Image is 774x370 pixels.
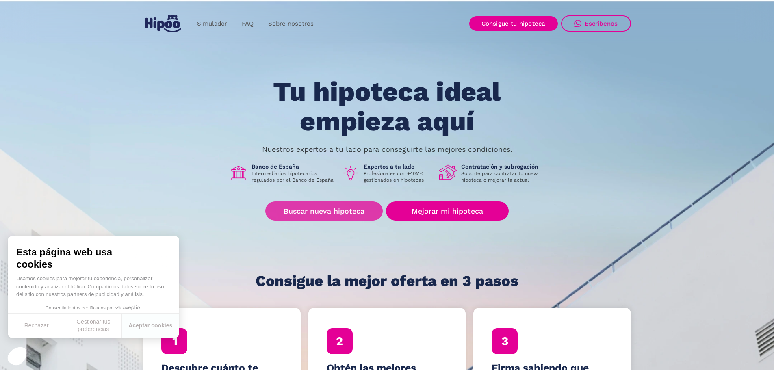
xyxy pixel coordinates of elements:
div: Escríbenos [585,20,618,27]
a: Escríbenos [561,15,631,32]
h1: Tu hipoteca ideal empieza aquí [233,77,541,136]
p: Intermediarios hipotecarios regulados por el Banco de España [251,170,335,183]
h1: Contratación y subrogación [461,163,545,170]
h1: Banco de España [251,163,335,170]
a: Mejorar mi hipoteca [386,201,508,221]
a: Consigue tu hipoteca [469,16,558,31]
h1: Consigue la mejor oferta en 3 pasos [256,273,518,289]
p: Nuestros expertos a tu lado para conseguirte las mejores condiciones. [262,146,512,153]
a: Simulador [190,16,234,32]
a: FAQ [234,16,261,32]
a: home [143,12,183,36]
p: Profesionales con +40M€ gestionados en hipotecas [364,170,433,183]
a: Buscar nueva hipoteca [265,201,383,221]
h1: Expertos a tu lado [364,163,433,170]
p: Soporte para contratar tu nueva hipoteca o mejorar la actual [461,170,545,183]
a: Sobre nosotros [261,16,321,32]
